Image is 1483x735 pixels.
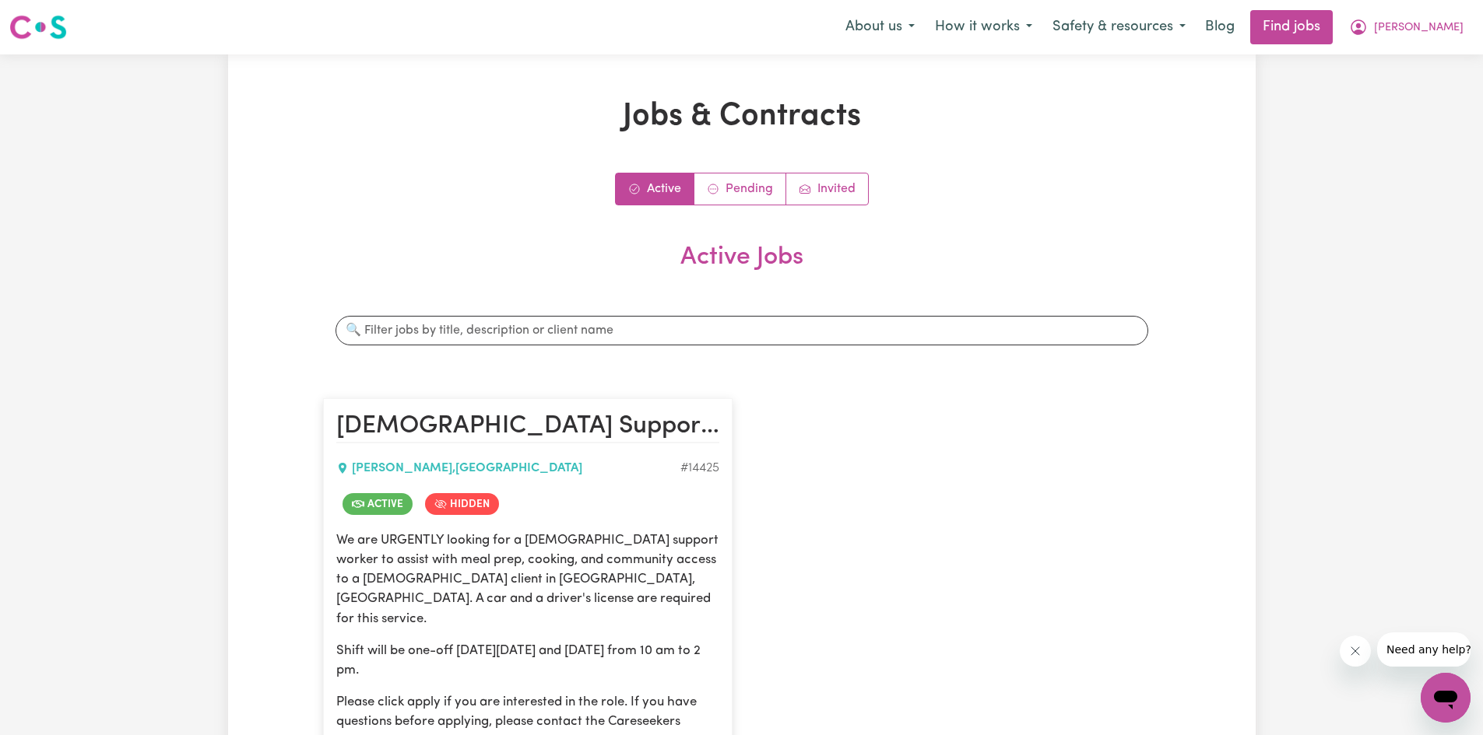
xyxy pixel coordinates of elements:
[336,530,719,628] p: We are URGENTLY looking for a [DEMOGRAPHIC_DATA] support worker to assist with meal prep, cooking...
[336,316,1148,345] input: 🔍 Filter jobs by title, description or client name
[616,173,694,205] a: Active jobs
[1340,635,1371,667] iframe: Close message
[9,13,67,41] img: Careseekers logo
[323,98,1161,135] h1: Jobs & Contracts
[1250,10,1333,44] a: Find jobs
[680,459,719,478] div: Job ID #14425
[336,459,680,478] div: [PERSON_NAME] , [GEOGRAPHIC_DATA]
[1339,11,1474,44] button: My Account
[835,11,925,44] button: About us
[694,173,786,205] a: Contracts pending review
[1377,632,1471,667] iframe: Message from company
[343,493,413,515] span: Job is active
[1421,673,1471,723] iframe: Button to launch messaging window
[1196,10,1244,44] a: Blog
[425,493,499,515] span: Job is hidden
[1374,19,1464,37] span: [PERSON_NAME]
[1042,11,1196,44] button: Safety & resources
[336,411,719,443] h2: Female Support Worker Needed ONE OFF On 04/06 Wednesday And 06/06 Friday In Hornsby, NSW
[9,11,94,23] span: Need any help?
[925,11,1042,44] button: How it works
[786,173,868,205] a: Job invitations
[9,9,67,45] a: Careseekers logo
[323,243,1161,297] h2: Active Jobs
[336,641,719,680] p: Shift will be one-off [DATE][DATE] and [DATE] from 10 am to 2 pm.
